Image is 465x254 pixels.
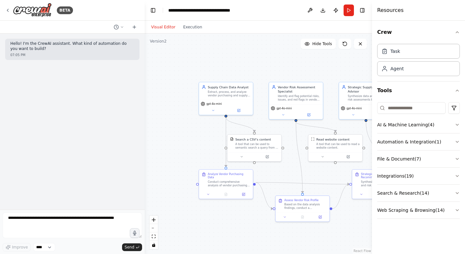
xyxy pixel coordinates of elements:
div: Vendor Risk Assessment SpecialistIdentify and flag potential risks, issues, and red flags in vend... [269,82,323,120]
button: fit view [150,232,158,241]
div: 07:05 PM [10,53,134,57]
div: CSVSearchToolSearch a CSV's contentA tool that can be used to semantic search a query from a CSV'... [227,134,282,162]
g: Edge from a6bd07a8-09e9-474d-8a66-91c38c292d59 to fcc929b3-1801-4fad-9a70-4f67035530ed [332,182,349,211]
button: Open in side panel [296,112,321,117]
span: gpt-4o-mini [346,106,362,110]
button: Execution [179,23,206,31]
button: Send [122,243,142,251]
a: React Flow attribution [354,249,371,253]
button: Automation & Integration(1) [377,133,460,150]
div: Analyze Vendor Purchasing DataConduct comprehensive analysis of vendor purchasing and supply chai... [199,169,253,199]
div: React Flow controls [150,216,158,249]
button: Open in side panel [226,108,251,113]
button: Switch to previous chat [111,23,127,31]
img: ScrapeWebsiteTool [311,137,315,141]
div: Conduct comprehensive analysis of vendor purchasing and supply chain data from {data_source}. Ext... [208,180,250,187]
button: Visual Editor [147,23,179,31]
g: Edge from 61075e03-16dd-46fd-ada0-bb66df476ecc to a6bd07a8-09e9-474d-8a66-91c38c292d59 [256,180,273,211]
g: Edge from 65f3b54a-35cd-450e-a71b-b652dc52d36d to 61075e03-16dd-46fd-ada0-bb66df476ecc [224,117,228,167]
span: gpt-4o-mini [276,106,292,110]
button: Open in side panel [255,154,280,159]
button: Web Scraping & Browsing(14) [377,202,460,219]
img: CSVSearchTool [230,137,233,141]
div: Synthesize data analysis and risk assessments to provide strategic recommendations for {company_n... [348,94,390,102]
div: Assess Vendor Risk ProfileBased on the data analysis findings, conduct a comprehensive risk asses... [275,195,330,222]
button: No output available [217,192,235,197]
div: Crew [377,41,460,81]
button: Improve [3,243,31,251]
button: Open in side panel [236,192,251,197]
button: Hide Tools [301,39,336,49]
div: Strategic Supply Chain Advisor [348,85,390,93]
div: Strategic Supply Chain RecommendationsSynthesize the data analysis and risk assessment findings t... [352,169,406,199]
div: Search a CSV's content [235,137,271,142]
button: Open in side panel [367,112,391,117]
button: toggle interactivity [150,241,158,249]
div: A tool that can be used to semantic search a query from a CSV's content. [235,142,279,150]
g: Edge from 458f8471-9719-4c01-80fa-df2b1c93f984 to a8f538b9-00fa-4907-9126-e2a8fea40fad [294,122,338,132]
div: Based on the data analysis findings, conduct a comprehensive risk assessment of vendors and suppl... [284,203,327,210]
p: Hello! I'm the CrewAI assistant. What kind of automation do you want to build? [10,41,134,51]
div: Vendor Risk Assessment Specialist [278,85,320,93]
span: Hide Tools [312,41,332,46]
button: No output available [293,214,312,220]
span: Improve [12,245,28,250]
button: zoom in [150,216,158,224]
div: Extract, process, and analyze vendor purchasing and supply chain data from {data_source} to ident... [208,90,250,97]
button: Open in side panel [313,214,328,220]
button: AI & Machine Learning(4) [377,116,460,133]
g: Edge from 61075e03-16dd-46fd-ada0-bb66df476ecc to fcc929b3-1801-4fad-9a70-4f67035530ed [256,180,349,186]
div: Synthesize the data analysis and risk assessment findings to develop strategic recommendations fo... [361,180,403,187]
div: Read website content [316,137,350,142]
span: gpt-4o-mini [206,102,222,106]
div: Version 2 [150,39,167,44]
button: Hide left sidebar [149,6,158,15]
div: Strategic Supply Chain AdvisorSynthesize data analysis and risk assessments to provide strategic ... [339,82,393,120]
button: Click to speak your automation idea [130,228,139,238]
button: Hide right sidebar [358,6,367,15]
button: Start a new chat [129,23,139,31]
button: zoom out [150,224,158,232]
div: Agent [390,65,404,72]
div: Supply Chain Data Analyst [208,85,250,89]
div: Task [390,48,400,54]
button: Open in side panel [336,154,361,159]
img: Logo [13,3,52,17]
button: Integrations(19) [377,168,460,184]
button: Search & Research(14) [377,185,460,201]
button: Tools [377,82,460,100]
button: File & Document(7) [377,151,460,167]
span: Send [125,245,134,250]
div: A tool that can be used to read a website content. [316,142,360,150]
h4: Resources [377,6,404,14]
g: Edge from 458f8471-9719-4c01-80fa-df2b1c93f984 to a6bd07a8-09e9-474d-8a66-91c38c292d59 [294,122,305,193]
div: BETA [57,6,73,14]
div: Tools [377,100,460,224]
div: ScrapeWebsiteToolRead website contentA tool that can be used to read a website content. [308,134,363,162]
g: Edge from 65f3b54a-35cd-450e-a71b-b652dc52d36d to d8f77b65-dc84-4a49-874a-71c5191834a3 [224,117,257,132]
div: Supply Chain Data AnalystExtract, process, and analyze vendor purchasing and supply chain data fr... [199,82,253,115]
nav: breadcrumb [168,7,241,14]
div: Strategic Supply Chain Recommendations [361,172,403,179]
div: Assess Vendor Risk Profile [284,199,319,202]
div: Identify and flag potential risks, issues, and red flags in vendor relationships and supply chain... [278,94,320,102]
button: Crew [377,23,460,41]
div: Analyze Vendor Purchasing Data [208,172,250,179]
